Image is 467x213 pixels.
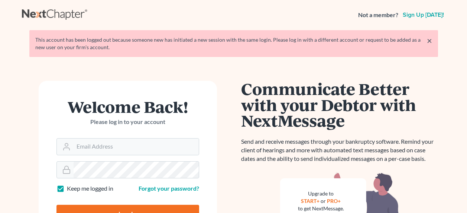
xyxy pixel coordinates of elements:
a: Sign up [DATE]! [401,12,445,18]
div: to get NextMessage. [298,205,344,212]
div: Upgrade to [298,190,344,197]
h1: Communicate Better with your Debtor with NextMessage [241,81,438,128]
label: Keep me logged in [67,184,113,193]
p: Please log in to your account [56,118,199,126]
a: START+ [301,198,320,204]
input: Email Address [74,139,199,155]
h1: Welcome Back! [56,99,199,115]
a: PRO+ [327,198,341,204]
p: Send and receive messages through your bankruptcy software. Remind your client of hearings and mo... [241,137,438,163]
strong: Not a member? [358,11,398,19]
span: or [321,198,326,204]
div: This account has been logged out because someone new has initiated a new session with the same lo... [35,36,432,51]
a: × [427,36,432,45]
a: Forgot your password? [139,185,199,192]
